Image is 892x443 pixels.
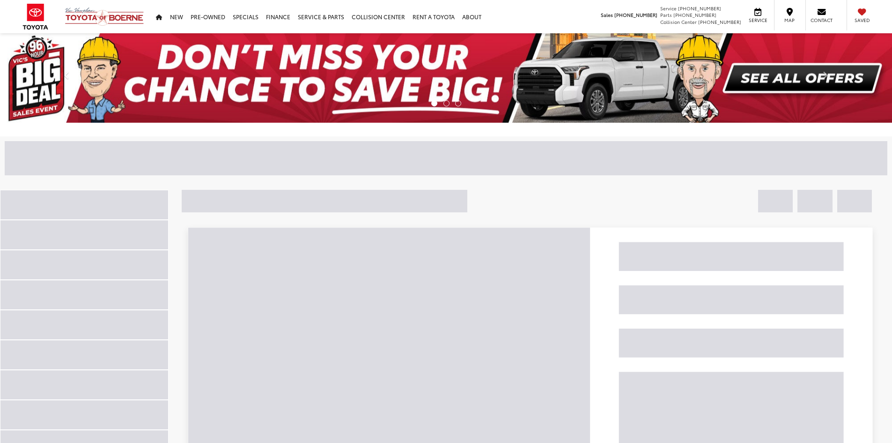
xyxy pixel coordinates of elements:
span: Service [747,17,768,23]
span: Service [660,5,677,12]
span: [PHONE_NUMBER] [614,11,657,18]
img: Vic Vaughan Toyota of Boerne [65,7,144,26]
span: Parts [660,11,672,18]
span: Collision Center [660,18,697,25]
span: Map [779,17,800,23]
span: [PHONE_NUMBER] [678,5,721,12]
span: [PHONE_NUMBER] [698,18,741,25]
span: Sales [601,11,613,18]
span: [PHONE_NUMBER] [673,11,716,18]
span: Contact [811,17,833,23]
span: Saved [852,17,872,23]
